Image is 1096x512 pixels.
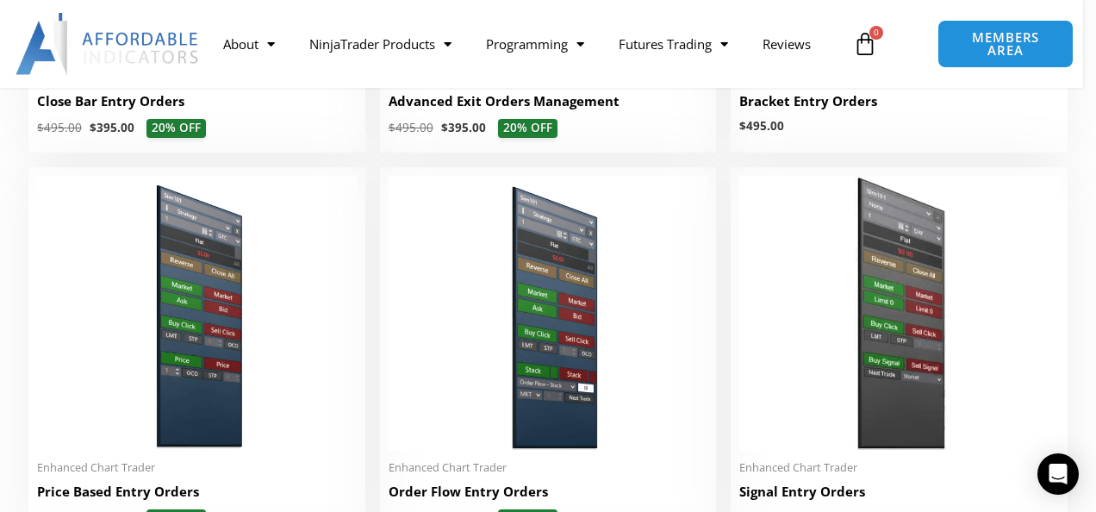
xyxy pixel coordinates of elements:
[90,120,134,135] bdi: 395.00
[1037,453,1079,495] div: Open Intercom Messenger
[389,120,395,135] span: $
[292,24,469,64] a: NinjaTrader Products
[206,24,845,64] nav: Menu
[389,483,708,509] a: Order Flow Entry Orders
[739,92,1059,110] h2: Bracket Entry Orders
[739,483,1059,501] h2: Signal Entry Orders
[441,120,486,135] bdi: 395.00
[206,24,292,64] a: About
[389,460,708,475] span: Enhanced Chart Trader
[739,118,746,134] span: $
[739,460,1059,475] span: Enhanced Chart Trader
[37,92,357,110] h2: Close Bar Entry Orders
[827,19,903,69] a: 0
[389,176,708,451] img: Order Flow Entry Orders
[745,24,828,64] a: Reviews
[389,92,708,119] a: Advanced Exit Orders Management
[37,176,357,451] img: Price Based Entry Orders
[498,119,557,138] span: 20% OFF
[739,92,1059,119] a: Bracket Entry Orders
[956,31,1056,57] span: MEMBERS AREA
[739,176,1059,451] img: SignalEntryOrders
[16,13,201,75] img: LogoAI | Affordable Indicators – NinjaTrader
[937,20,1074,68] a: MEMBERS AREA
[739,483,1059,509] a: Signal Entry Orders
[90,120,97,135] span: $
[389,120,433,135] bdi: 495.00
[37,120,44,135] span: $
[869,26,883,40] span: 0
[469,24,601,64] a: Programming
[146,119,206,138] span: 20% OFF
[37,460,357,475] span: Enhanced Chart Trader
[389,483,708,501] h2: Order Flow Entry Orders
[37,120,82,135] bdi: 495.00
[37,92,357,119] a: Close Bar Entry Orders
[389,92,708,110] h2: Advanced Exit Orders Management
[739,118,784,134] bdi: 495.00
[441,120,448,135] span: $
[37,483,357,509] a: Price Based Entry Orders
[37,483,357,501] h2: Price Based Entry Orders
[601,24,745,64] a: Futures Trading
